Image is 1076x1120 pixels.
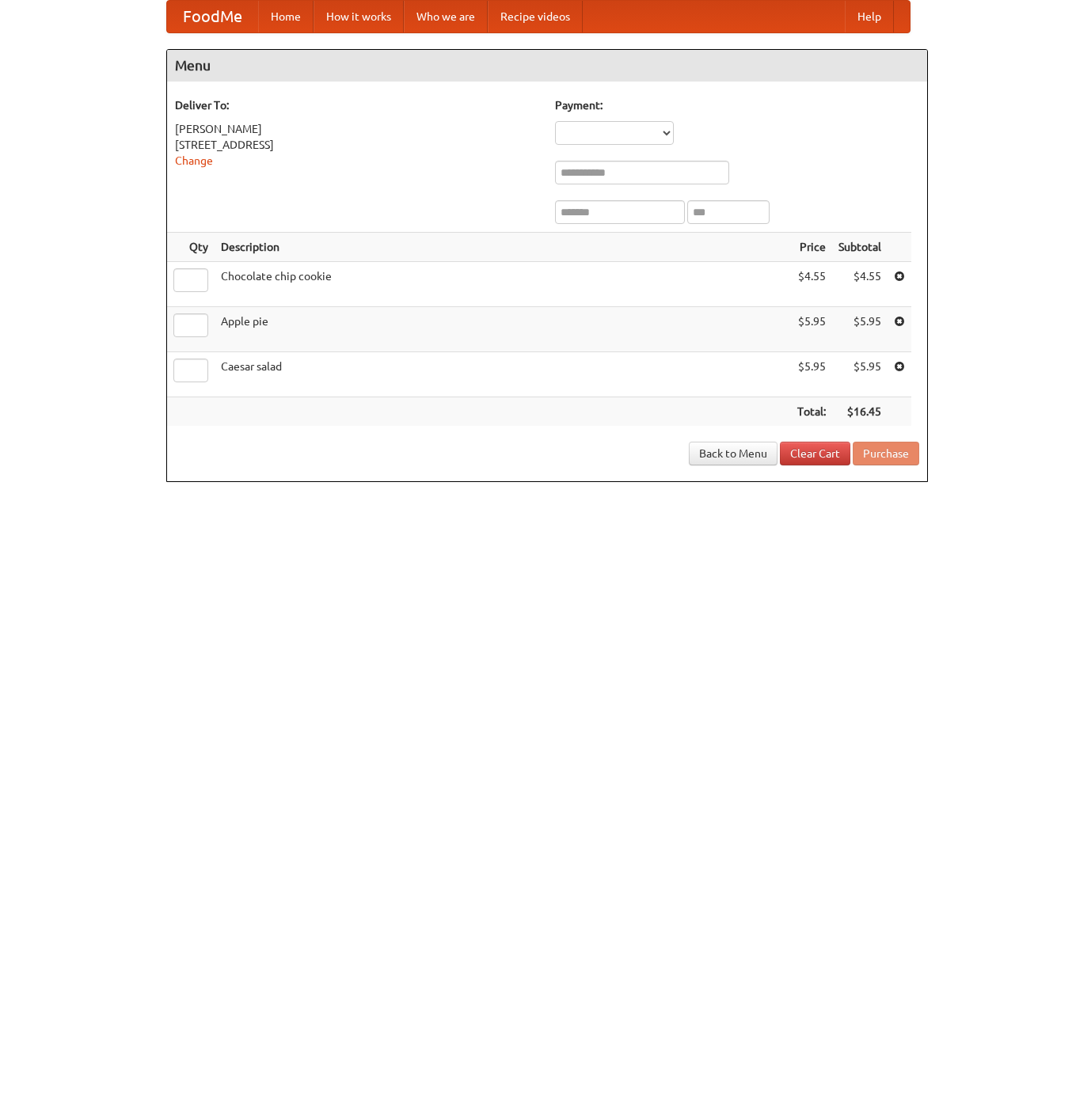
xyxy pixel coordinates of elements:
[215,233,791,262] th: Description
[780,442,850,465] a: Clear Cart
[167,1,258,32] a: FoodMe
[314,1,404,32] a: How it works
[853,442,919,465] button: Purchase
[404,1,488,32] a: Who we are
[175,154,213,167] a: Change
[832,352,888,397] td: $5.95
[791,307,832,352] td: $5.95
[832,307,888,352] td: $5.95
[832,262,888,307] td: $4.55
[175,97,539,113] h5: Deliver To:
[215,262,791,307] td: Chocolate chip cookie
[791,233,832,262] th: Price
[215,307,791,352] td: Apple pie
[791,352,832,397] td: $5.95
[488,1,583,32] a: Recipe videos
[832,397,888,427] th: $16.45
[215,352,791,397] td: Caesar salad
[791,262,832,307] td: $4.55
[555,97,919,113] h5: Payment:
[832,233,888,262] th: Subtotal
[167,50,927,82] h4: Menu
[258,1,314,32] a: Home
[167,233,215,262] th: Qty
[689,442,778,465] a: Back to Menu
[845,1,894,32] a: Help
[175,121,539,137] div: [PERSON_NAME]
[175,137,539,153] div: [STREET_ADDRESS]
[791,397,832,427] th: Total:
